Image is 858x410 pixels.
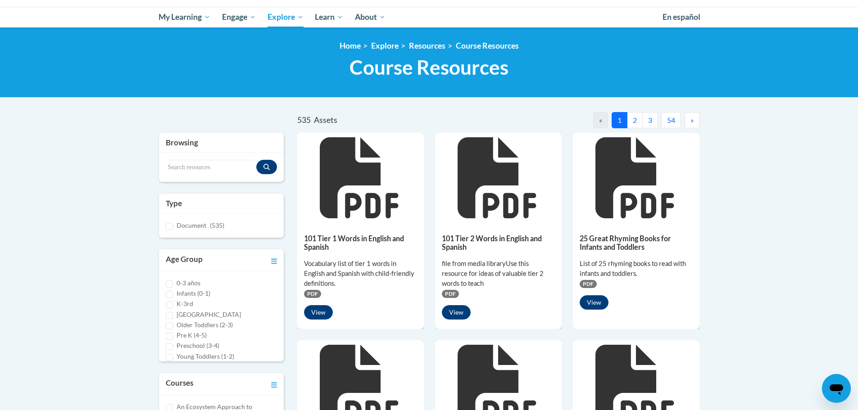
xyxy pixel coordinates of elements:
label: Young Toddlers (1-2) [177,351,234,361]
span: Learn [315,12,343,23]
div: List of 25 rhyming books to read with infants and toddlers. [580,259,693,279]
div: Main menu [145,7,713,27]
span: (535) [210,221,224,229]
a: Course Resources [456,41,519,50]
label: Older Toddlers (2-3) [177,320,233,330]
a: Explore [371,41,399,50]
span: » [690,116,694,124]
a: Engage [216,7,262,27]
h3: Type [166,198,277,209]
span: PDF [442,290,459,298]
label: Preschool (3-4) [177,341,219,351]
h5: 101 Tier 1 Words in English and Spanish [304,234,417,252]
button: Next [685,112,699,128]
h3: Browsing [166,137,277,148]
button: 1 [612,112,627,128]
span: Assets [314,115,337,125]
a: En español [657,8,706,27]
span: Course Resources [350,55,508,79]
a: Resources [409,41,445,50]
a: My Learning [153,7,217,27]
button: View [442,305,471,320]
label: K-3rd [177,299,193,309]
a: Explore [262,7,309,27]
a: Toggle collapse [271,378,277,390]
button: View [304,305,333,320]
span: Document [177,221,206,229]
label: 0-3 años [177,278,200,288]
input: Search resources [166,160,257,175]
span: About [355,12,386,23]
span: 535 [297,115,311,125]
span: En español [663,12,700,22]
button: 2 [627,112,643,128]
span: PDF [304,290,321,298]
nav: Pagination Navigation [498,112,699,128]
h3: Courses [166,378,193,390]
span: Explore [268,12,304,23]
a: Learn [309,7,349,27]
span: My Learning [159,12,210,23]
label: [GEOGRAPHIC_DATA] [177,310,241,320]
iframe: Button to launch messaging window [822,374,851,403]
button: 54 [661,112,681,128]
h5: 25 Great Rhyming Books for Infants and Toddlers [580,234,693,252]
h5: 101 Tier 2 Words in English and Spanish [442,234,555,252]
button: Search resources [256,160,277,174]
a: About [349,7,391,27]
h3: Age Group [166,254,203,266]
button: 3 [642,112,658,128]
label: Infants (0-1) [177,288,210,298]
label: Pre K (4-5) [177,330,207,340]
button: View [580,295,608,310]
span: PDF [580,280,597,288]
div: Vocabulary list of tier 1 words in English and Spanish with child-friendly definitions. [304,259,417,288]
div: file from media libraryUse this resource for ideas of valuable tier 2 words to teach [442,259,555,288]
a: Home [340,41,361,50]
a: Toggle collapse [271,254,277,266]
span: Engage [222,12,256,23]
